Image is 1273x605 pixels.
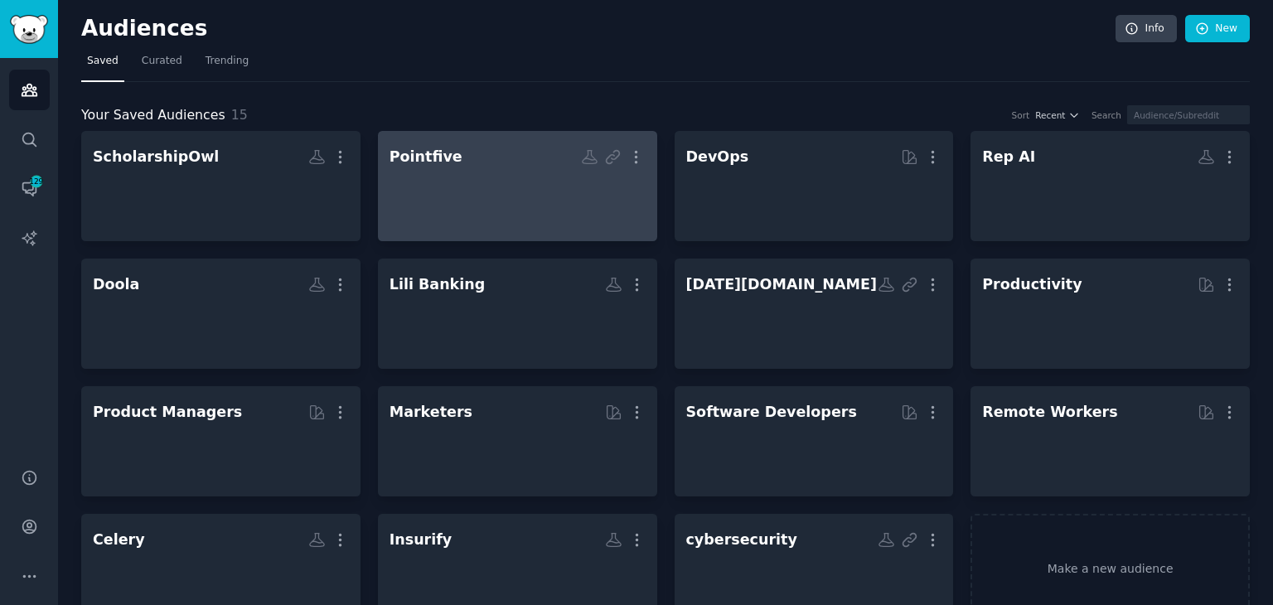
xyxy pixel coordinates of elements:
[93,274,139,295] div: Doola
[970,386,1250,496] a: Remote Workers
[93,147,219,167] div: ScholarshipOwl
[686,147,749,167] div: DevOps
[982,402,1117,423] div: Remote Workers
[81,131,361,241] a: ScholarshipOwl
[142,54,182,69] span: Curated
[1185,15,1250,43] a: New
[686,530,797,550] div: cybersecurity
[231,107,248,123] span: 15
[1035,109,1080,121] button: Recent
[81,386,361,496] a: Product Managers
[390,274,485,295] div: Lili Banking
[93,402,242,423] div: Product Managers
[970,131,1250,241] a: Rep AI
[1035,109,1065,121] span: Recent
[93,530,145,550] div: Celery
[390,402,472,423] div: Marketers
[81,16,1116,42] h2: Audiences
[378,386,657,496] a: Marketers
[378,131,657,241] a: Pointfive
[10,15,48,44] img: GummySearch logo
[686,402,857,423] div: Software Developers
[206,54,249,69] span: Trending
[675,386,954,496] a: Software Developers
[675,131,954,241] a: DevOps
[982,274,1082,295] div: Productivity
[1127,105,1250,124] input: Audience/Subreddit
[1116,15,1177,43] a: Info
[970,259,1250,369] a: Productivity
[200,48,254,82] a: Trending
[81,105,225,126] span: Your Saved Audiences
[1091,109,1121,121] div: Search
[81,259,361,369] a: Doola
[87,54,119,69] span: Saved
[9,168,50,209] a: 129
[1012,109,1030,121] div: Sort
[982,147,1035,167] div: Rep AI
[378,259,657,369] a: Lili Banking
[675,259,954,369] a: [DATE][DOMAIN_NAME]
[136,48,188,82] a: Curated
[390,530,453,550] div: Insurify
[686,274,877,295] div: [DATE][DOMAIN_NAME]
[390,147,462,167] div: Pointfive
[81,48,124,82] a: Saved
[29,176,44,187] span: 129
